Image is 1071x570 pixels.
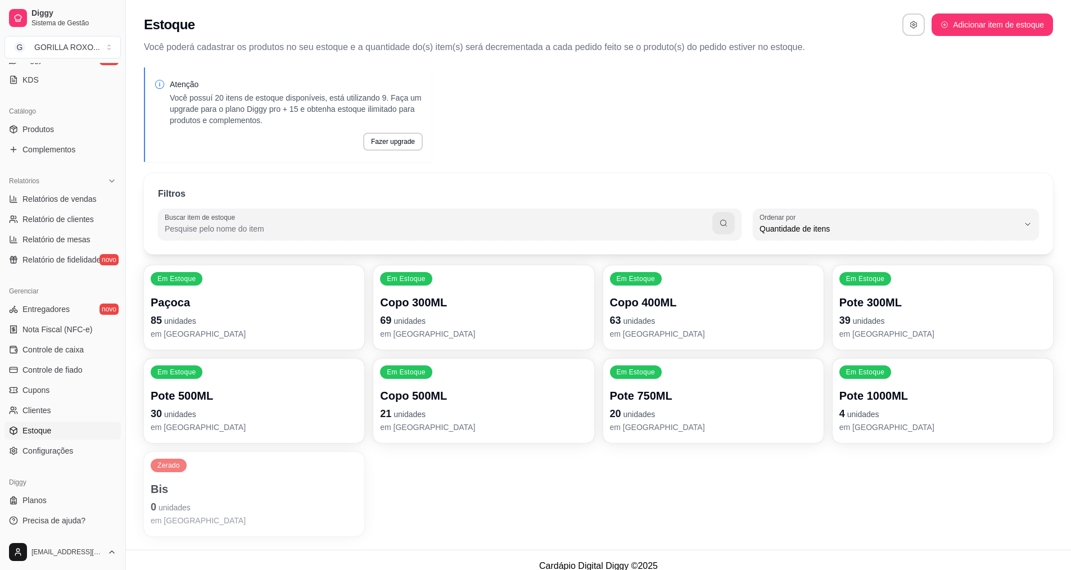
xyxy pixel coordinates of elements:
p: em [GEOGRAPHIC_DATA] [610,422,817,433]
span: Estoque [22,425,51,436]
button: Em EstoqueCopo 500ML21unidadesem [GEOGRAPHIC_DATA] [373,359,594,443]
p: 30 [151,406,358,422]
p: Pote 300ML [839,295,1046,310]
p: 69 [380,313,587,328]
p: Em Estoque [157,274,196,283]
p: em [GEOGRAPHIC_DATA] [610,328,817,340]
p: em [GEOGRAPHIC_DATA] [151,328,358,340]
p: Em Estoque [387,368,425,377]
a: Controle de caixa [4,341,121,359]
span: unidades [159,503,191,512]
p: Você possuí 20 itens de estoque disponíveis, está utilizando 9. Faça um upgrade para o plano Digg... [170,92,423,126]
span: Cupons [22,384,49,396]
span: unidades [623,316,656,325]
p: em [GEOGRAPHIC_DATA] [380,422,587,433]
a: Nota Fiscal (NFC-e) [4,320,121,338]
p: em [GEOGRAPHIC_DATA] [151,422,358,433]
button: Em EstoquePote 750ML20unidadesem [GEOGRAPHIC_DATA] [603,359,824,443]
label: Buscar item de estoque [165,212,239,222]
a: Relatório de clientes [4,210,121,228]
a: Relatório de fidelidadenovo [4,251,121,269]
button: Ordenar porQuantidade de itens [753,209,1039,240]
p: Você poderá cadastrar os produtos no seu estoque e a quantidade do(s) item(s) será decrementada a... [144,40,1053,54]
div: Diggy [4,473,121,491]
p: 85 [151,313,358,328]
span: Planos [22,495,47,506]
span: Sistema de Gestão [31,19,116,28]
button: Fazer upgrade [363,133,423,151]
p: Filtros [158,187,186,201]
span: Entregadores [22,304,70,315]
p: em [GEOGRAPHIC_DATA] [151,515,358,526]
p: Em Estoque [617,368,655,377]
button: ZeradoBis0unidadesem [GEOGRAPHIC_DATA] [144,452,364,536]
a: Relatórios de vendas [4,190,121,208]
div: Catálogo [4,102,121,120]
span: Controle de fiado [22,364,83,376]
span: Relatórios [9,177,39,186]
span: [EMAIL_ADDRESS][DOMAIN_NAME] [31,548,103,557]
button: Em EstoquePote 1000ML4unidadesem [GEOGRAPHIC_DATA] [833,359,1053,443]
span: unidades [394,410,426,419]
span: Produtos [22,124,54,135]
button: Em EstoqueCopo 400ML63unidadesem [GEOGRAPHIC_DATA] [603,265,824,350]
p: 0 [151,499,358,515]
p: em [GEOGRAPHIC_DATA] [839,422,1046,433]
span: Relatório de clientes [22,214,94,225]
a: Estoque [4,422,121,440]
span: Precisa de ajuda? [22,515,85,526]
span: unidades [164,410,196,419]
p: Pote 750ML [610,388,817,404]
p: 4 [839,406,1046,422]
div: Gerenciar [4,282,121,300]
button: Em EstoquePote 500ML30unidadesem [GEOGRAPHIC_DATA] [144,359,364,443]
button: Adicionar item de estoque [932,13,1053,36]
p: 21 [380,406,587,422]
span: Configurações [22,445,73,456]
span: Diggy [31,8,116,19]
span: Controle de caixa [22,344,84,355]
span: Complementos [22,144,75,155]
p: Pote 500ML [151,388,358,404]
label: Ordenar por [760,212,799,222]
span: Relatório de mesas [22,234,91,245]
div: GORILLA ROXO ... [34,42,100,53]
a: Complementos [4,141,121,159]
span: Clientes [22,405,51,416]
p: Em Estoque [157,368,196,377]
button: Select a team [4,36,121,58]
a: DiggySistema de Gestão [4,4,121,31]
a: Relatório de mesas [4,230,121,248]
p: 63 [610,313,817,328]
button: Em EstoquePote 300ML39unidadesem [GEOGRAPHIC_DATA] [833,265,1053,350]
a: Clientes [4,401,121,419]
a: Controle de fiado [4,361,121,379]
p: Zerado [157,461,180,470]
span: Quantidade de itens [760,223,1019,234]
span: Relatórios de vendas [22,193,97,205]
span: unidades [853,316,885,325]
p: Em Estoque [846,368,884,377]
h2: Estoque [144,16,195,34]
p: Copo 500ML [380,388,587,404]
p: Bis [151,481,358,497]
a: Cupons [4,381,121,399]
span: unidades [623,410,656,419]
p: Em Estoque [617,274,655,283]
p: Em Estoque [846,274,884,283]
span: Relatório de fidelidade [22,254,101,265]
span: unidades [847,410,879,419]
a: Configurações [4,442,121,460]
p: Pote 1000ML [839,388,1046,404]
a: Produtos [4,120,121,138]
p: em [GEOGRAPHIC_DATA] [380,328,587,340]
span: KDS [22,74,39,85]
span: Nota Fiscal (NFC-e) [22,324,92,335]
a: Planos [4,491,121,509]
a: Precisa de ajuda? [4,512,121,530]
p: Copo 400ML [610,295,817,310]
a: Entregadoresnovo [4,300,121,318]
button: Em EstoqueCopo 300ML69unidadesem [GEOGRAPHIC_DATA] [373,265,594,350]
p: Paçoca [151,295,358,310]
